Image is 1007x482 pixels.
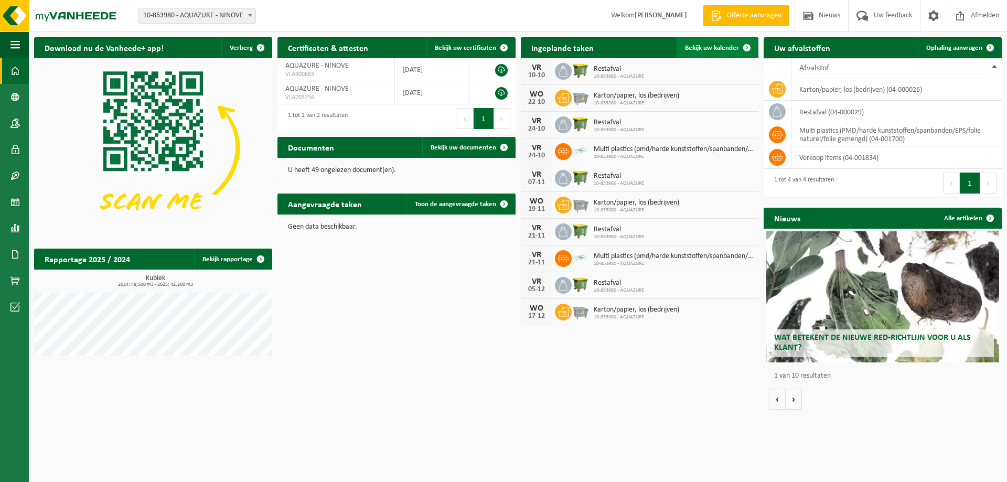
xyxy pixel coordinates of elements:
div: VR [526,170,547,179]
span: Karton/papier, los (bedrijven) [594,92,679,100]
span: Karton/papier, los (bedrijven) [594,306,679,314]
a: Bekijk rapportage [194,249,271,270]
p: Geen data beschikbaar. [288,223,505,231]
span: Restafval [594,65,644,73]
h2: Aangevraagde taken [277,194,372,214]
span: 2024: 48,500 m3 - 2025: 42,200 m3 [39,282,272,287]
td: [DATE] [395,58,470,81]
span: 10-853980 - AQUAZURE [594,261,754,267]
span: 10-853980 - AQUAZURE - NINOVE [139,8,255,23]
button: Next [980,173,997,194]
p: 1 van 10 resultaten [774,372,997,380]
span: 10-853980 - AQUAZURE - NINOVE [138,8,256,24]
div: VR [526,277,547,286]
span: Bekijk uw documenten [431,144,496,151]
h2: Download nu de Vanheede+ app! [34,37,174,58]
div: 21-11 [526,259,547,266]
span: 10-853980 - AQUAZURE [594,127,644,133]
span: Verberg [230,45,253,51]
td: restafval (04-000029) [791,101,1002,123]
span: 10-853980 - AQUAZURE [594,234,644,240]
div: 1 tot 4 van 4 resultaten [769,172,834,195]
a: Alle artikelen [936,208,1001,229]
div: 21-11 [526,232,547,240]
td: verkoop items (04-001834) [791,146,1002,169]
a: Bekijk uw documenten [422,137,515,158]
img: WB-2500-GAL-GY-01 [572,195,590,213]
span: 10-853980 - AQUAZURE [594,180,644,187]
img: WB-1100-HPE-GN-50 [572,275,590,293]
button: Vorige [769,389,786,410]
span: Offerte aanvragen [724,10,784,21]
h2: Nieuws [764,208,811,228]
span: 10-853980 - AQUAZURE [594,314,679,320]
div: 24-10 [526,125,547,133]
button: Verberg [221,37,271,58]
img: Download de VHEPlus App [34,58,272,237]
span: 10-853980 - AQUAZURE [594,287,644,294]
button: Volgende [786,389,802,410]
img: WB-1100-HPE-GN-50 [572,168,590,186]
div: VR [526,224,547,232]
button: 1 [960,173,980,194]
a: Toon de aangevraagde taken [406,194,515,215]
div: WO [526,197,547,206]
td: multi plastics (PMD/harde kunststoffen/spanbanden/EPS/folie naturel/folie gemengd) (04-001700) [791,123,1002,146]
div: VR [526,144,547,152]
div: 10-10 [526,72,547,79]
div: 07-11 [526,179,547,186]
div: WO [526,90,547,99]
span: Multi plastics (pmd/harde kunststoffen/spanbanden/eps/folie naturel/folie gemeng... [594,252,754,261]
span: Afvalstof [799,64,829,72]
div: VR [526,117,547,125]
a: Bekijk uw kalender [677,37,757,58]
h2: Ingeplande taken [521,37,604,58]
button: Next [494,108,510,129]
div: VR [526,251,547,259]
span: Restafval [594,172,644,180]
div: 17-12 [526,313,547,320]
p: U heeft 49 ongelezen document(en). [288,167,505,174]
span: 10-853980 - AQUAZURE [594,100,679,106]
div: 24-10 [526,152,547,159]
div: VR [526,63,547,72]
span: Bekijk uw kalender [685,45,739,51]
span: Restafval [594,226,644,234]
span: Bekijk uw certificaten [435,45,496,51]
div: 19-11 [526,206,547,213]
img: WB-1100-HPE-GN-50 [572,115,590,133]
span: Wat betekent de nieuwe RED-richtlijn voor u als klant? [774,334,971,352]
a: Offerte aanvragen [703,5,789,26]
span: 10-853980 - AQUAZURE [594,154,754,160]
a: Bekijk uw certificaten [426,37,515,58]
span: AQUAZURE - NINOVE [285,62,349,70]
img: WB-1100-HPE-GN-50 [572,222,590,240]
button: Previous [943,173,960,194]
strong: [PERSON_NAME] [635,12,687,19]
span: VLA900663 [285,70,387,79]
a: Ophaling aanvragen [918,37,1001,58]
span: Toon de aangevraagde taken [415,201,496,208]
img: WB-1100-HPE-GN-50 [572,61,590,79]
div: 05-12 [526,286,547,293]
span: 10-853980 - AQUAZURE [594,207,679,213]
a: Wat betekent de nieuwe RED-richtlijn voor u als klant? [766,231,1000,362]
td: [DATE] [395,81,470,104]
h2: Uw afvalstoffen [764,37,841,58]
button: Previous [457,108,474,129]
span: Multi plastics (pmd/harde kunststoffen/spanbanden/eps/folie naturel/folie gemeng... [594,145,754,154]
td: karton/papier, los (bedrijven) (04-000026) [791,78,1002,101]
div: 22-10 [526,99,547,106]
span: 10-853980 - AQUAZURE [594,73,644,80]
span: Restafval [594,119,644,127]
span: VLA703756 [285,93,387,102]
h2: Certificaten & attesten [277,37,379,58]
img: LP-SK-00500-LPE-16 [572,142,590,159]
span: Ophaling aanvragen [926,45,982,51]
button: 1 [474,108,494,129]
span: AQUAZURE - NINOVE [285,85,349,93]
h2: Documenten [277,137,345,157]
span: Restafval [594,279,644,287]
h3: Kubiek [39,275,272,287]
div: 1 tot 2 van 2 resultaten [283,107,348,130]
